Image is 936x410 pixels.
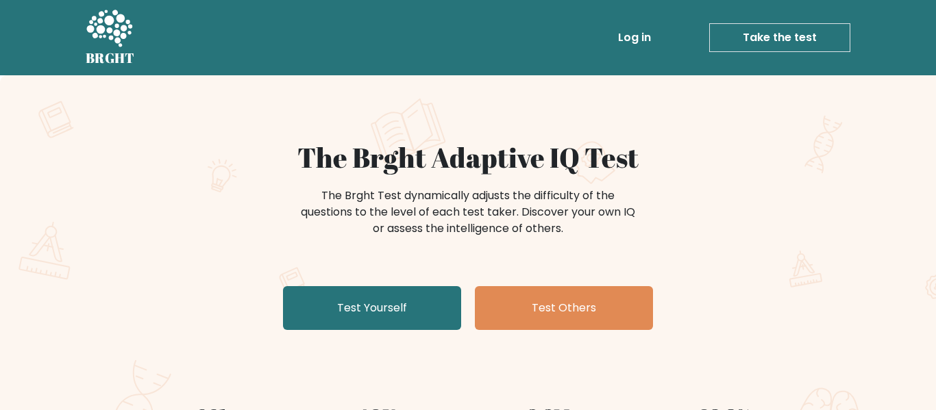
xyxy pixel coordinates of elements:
[86,5,135,70] a: BRGHT
[86,50,135,66] h5: BRGHT
[475,286,653,330] a: Test Others
[709,23,850,52] a: Take the test
[613,24,656,51] a: Log in
[134,141,802,174] h1: The Brght Adaptive IQ Test
[297,188,639,237] div: The Brght Test dynamically adjusts the difficulty of the questions to the level of each test take...
[283,286,461,330] a: Test Yourself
